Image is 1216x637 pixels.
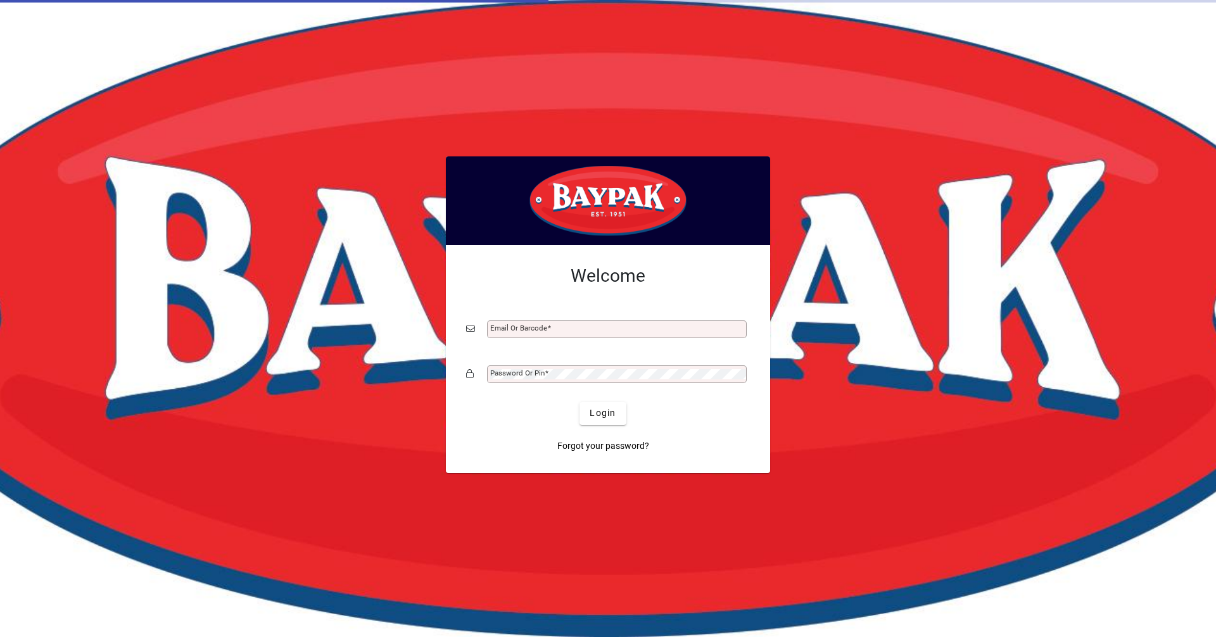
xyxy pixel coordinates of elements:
mat-label: Email or Barcode [490,324,547,332]
h2: Welcome [466,265,750,287]
span: Forgot your password? [557,439,649,453]
button: Login [579,402,626,425]
mat-label: Password or Pin [490,369,545,377]
span: Login [590,407,616,420]
a: Forgot your password? [552,435,654,458]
